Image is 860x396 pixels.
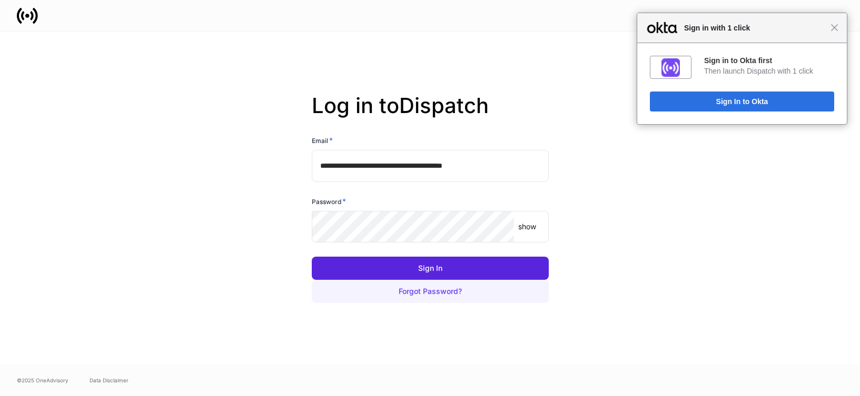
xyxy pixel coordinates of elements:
h6: Email [312,135,333,146]
h6: Password [312,196,346,207]
a: Data Disclaimer [90,376,128,384]
button: Forgot Password? [312,280,549,303]
div: Forgot Password? [399,286,462,297]
h2: Log in to Dispatch [312,93,549,135]
img: fs01jxrofoggULhDH358 [661,58,680,77]
span: Close [831,24,838,32]
p: show [518,221,536,232]
div: Then launch Dispatch with 1 click [704,66,834,76]
span: Sign in with 1 click [679,22,831,34]
button: Sign In [312,257,549,280]
span: © 2025 OneAdvisory [17,376,68,384]
button: Sign In to Okta [650,92,834,111]
div: Sign In [418,263,442,273]
div: Sign in to Okta first [704,56,834,65]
